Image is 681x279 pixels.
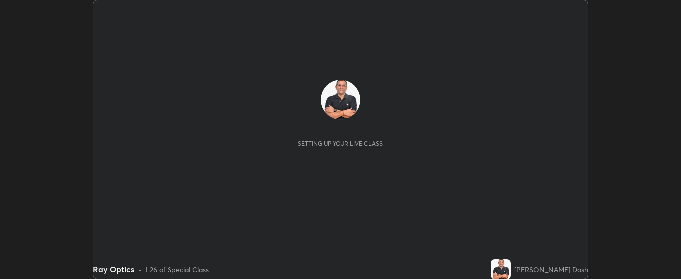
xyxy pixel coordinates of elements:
[321,80,360,120] img: 40a4c14bf14b432182435424e0d0387d.jpg
[146,264,209,275] div: L26 of Special Class
[491,259,511,279] img: 40a4c14bf14b432182435424e0d0387d.jpg
[514,264,588,275] div: [PERSON_NAME] Dash
[138,264,142,275] div: •
[298,140,383,147] div: Setting up your live class
[93,263,134,275] div: Ray Optics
